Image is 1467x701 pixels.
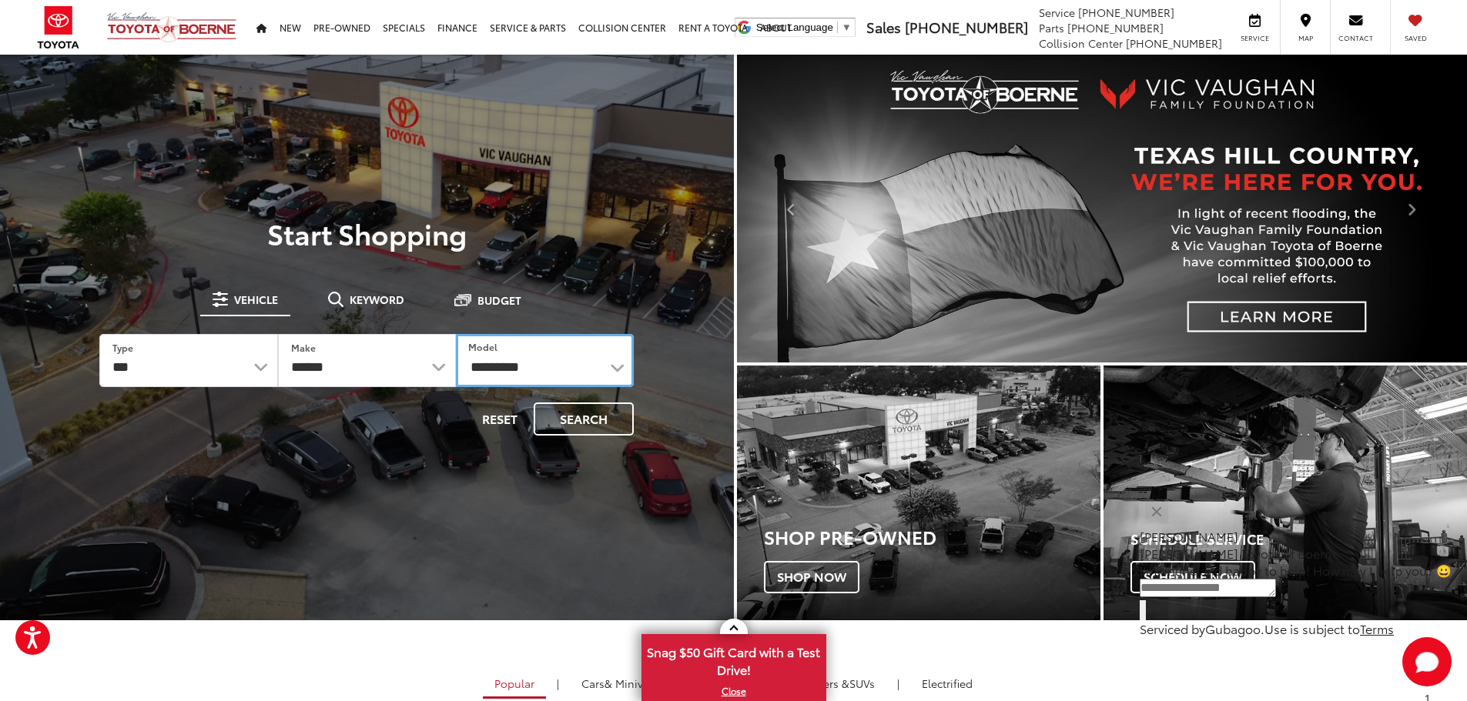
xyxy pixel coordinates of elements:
[570,670,668,696] a: Cars
[756,22,833,33] span: Select Language
[112,341,133,354] label: Type
[905,17,1028,37] span: [PHONE_NUMBER]
[106,12,237,43] img: Vic Vaughan Toyota of Boerne
[1402,637,1452,686] svg: Start Chat
[737,366,1100,620] a: Shop Pre-Owned Shop Now
[477,295,521,305] span: Budget
[756,22,852,33] a: Select Language​
[866,17,901,37] span: Sales
[1130,532,1467,547] h4: Schedule Service
[1104,366,1467,620] a: Schedule Service Schedule Now
[1039,20,1064,35] span: Parts
[1288,33,1322,43] span: Map
[1358,85,1467,332] button: Click to view next picture.
[534,402,634,436] button: Search
[1039,35,1123,51] span: Collision Center
[234,294,278,305] span: Vehicle
[605,676,656,691] span: & Minivan
[1126,35,1222,51] span: [PHONE_NUMBER]
[737,366,1100,620] div: Toyota
[483,670,546,699] a: Popular
[1402,637,1452,686] button: Toggle Chat Window
[1130,561,1255,593] span: Schedule Now
[770,670,886,696] a: SUVs
[469,402,531,436] button: Reset
[893,676,903,691] li: |
[1104,366,1467,620] div: Toyota
[350,294,404,305] span: Keyword
[842,22,852,33] span: ▼
[553,676,563,691] li: |
[1067,20,1164,35] span: [PHONE_NUMBER]
[1039,5,1075,20] span: Service
[764,526,1100,546] h3: Shop Pre-Owned
[291,341,316,354] label: Make
[1078,5,1174,20] span: [PHONE_NUMBER]
[65,218,669,249] p: Start Shopping
[910,670,984,696] a: Electrified
[1238,33,1272,43] span: Service
[1338,33,1373,43] span: Contact
[643,636,825,683] span: Snag $50 Gift Card with a Test Drive!
[468,340,497,353] label: Model
[737,85,846,332] button: Click to view previous picture.
[764,561,859,593] span: Shop Now
[837,22,838,33] span: ​
[1398,33,1432,43] span: Saved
